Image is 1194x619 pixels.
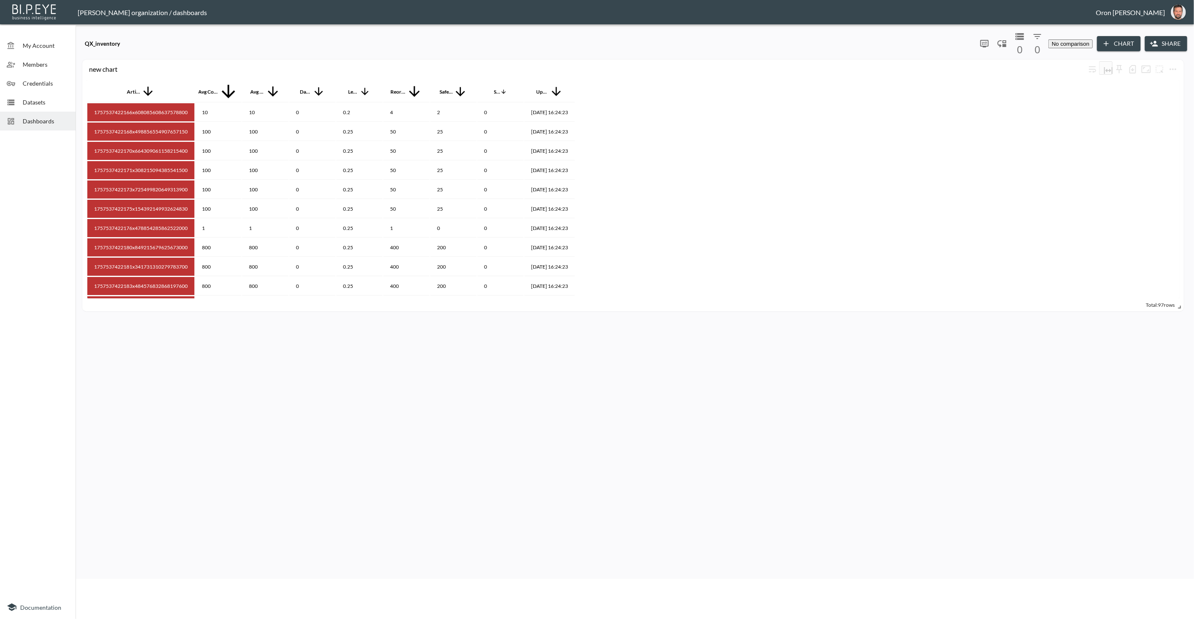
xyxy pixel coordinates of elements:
span: 0 [1017,44,1023,55]
th: 1757537422166x608085608637578800 [87,103,194,122]
span: Lead Time [348,86,371,97]
th: 0 [289,161,335,180]
th: 0 [477,103,524,122]
th: 10 [195,103,241,122]
span: Avg Purchase [250,84,280,99]
th: 1757537422183x484576832868197600 [87,277,194,295]
th: 200 [430,238,477,257]
th: 0.25 [336,219,382,238]
th: 0.25 [336,258,382,276]
div: Avg Purchase [250,89,265,95]
th: 4 [383,103,429,122]
th: 50 [383,180,429,199]
span: Display settings [978,37,991,50]
span: No comparison [1052,41,1089,47]
th: 0 [477,142,524,160]
th: 1757537422175x154392149932624830 [87,200,194,218]
th: 0 [289,296,335,315]
th: 50 [383,161,429,180]
span: My Account [23,41,69,50]
th: 25 [430,200,477,218]
div: Safety Stock [440,89,453,95]
a: Documentation [7,602,69,612]
th: 0.25 [336,277,382,295]
th: 0 [477,258,524,276]
span: Documentation [20,604,61,611]
th: 2025-09-12, 16:24:23 [524,142,575,160]
th: 2025-09-12, 16:24:23 [524,103,575,122]
th: 200 [430,296,477,315]
th: 0.2 [336,103,382,122]
th: 1 [242,219,288,238]
th: 100 [195,161,241,180]
span: Datasets [23,98,69,107]
span: Dashboards [23,117,69,125]
th: 2025-09-12, 16:24:23 [524,277,575,295]
th: 2025-09-12, 16:24:23 [524,238,575,257]
th: 800 [195,296,241,315]
th: 0 [477,277,524,295]
th: 2 [430,103,477,122]
button: No comparison [1048,39,1093,48]
th: 0.25 [336,238,382,257]
span: Reorder Point [390,84,422,99]
div: Oron [PERSON_NAME] [1096,8,1165,16]
div: Stock [494,89,501,95]
div: new chart [89,65,1086,73]
span: Total: 97 rows [1146,302,1175,308]
th: 25 [430,123,477,141]
th: 0 [477,123,524,141]
th: 0 [430,219,477,238]
div: Avg Consumption [199,89,219,95]
div: Article Code [127,89,141,95]
th: 400 [383,238,429,257]
th: 1757537422176x478854285862522000 [87,219,194,238]
th: 0 [289,200,335,218]
img: f7df4f0b1e237398fe25aedd0497c453 [1171,5,1186,20]
th: 100 [195,142,241,160]
th: 0.25 [336,296,382,315]
th: 0 [289,219,335,238]
span: Chart settings [1166,63,1180,76]
th: 100 [195,180,241,199]
th: 2025-09-12, 16:24:23 [524,296,575,315]
th: 1757537422170x664309061158215400 [87,142,194,160]
th: 1757537422168x498856554907657150 [87,123,194,141]
th: 0.25 [336,200,382,218]
span: Attach chart to a group [1153,64,1166,72]
span: Avg Consumption [199,81,238,102]
th: 800 [242,258,288,276]
th: 200 [430,258,477,276]
th: 400 [383,296,429,315]
div: Days Stock [300,89,313,95]
th: 0.25 [336,161,382,180]
th: 100 [242,200,288,218]
span: Stock [494,89,507,95]
th: 2025-09-12, 16:24:23 [524,161,575,180]
th: 25 [430,161,477,180]
button: more [1166,63,1180,76]
th: 2025-09-12, 16:24:23 [524,180,575,199]
th: 0 [477,296,524,315]
th: 0 [477,180,524,199]
th: 2025-09-12, 16:24:23 [524,200,575,218]
th: 0.25 [336,142,382,160]
th: 0.25 [336,123,382,141]
th: 50 [383,200,429,218]
th: 800 [242,277,288,295]
th: 0 [289,277,335,295]
button: Share [1145,36,1187,52]
button: Filters [1031,37,1044,50]
th: 800 [242,296,288,315]
th: 0 [289,123,335,141]
th: 25 [430,180,477,199]
th: 0.25 [336,180,382,199]
th: 0 [477,238,524,257]
div: Sticky left columns: 0 [1113,63,1126,76]
th: 50 [383,142,429,160]
th: 100 [195,123,241,141]
th: 100 [242,180,288,199]
th: 25 [430,142,477,160]
th: 2025-09-12, 16:24:23 [524,219,575,238]
th: 10 [242,103,288,122]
